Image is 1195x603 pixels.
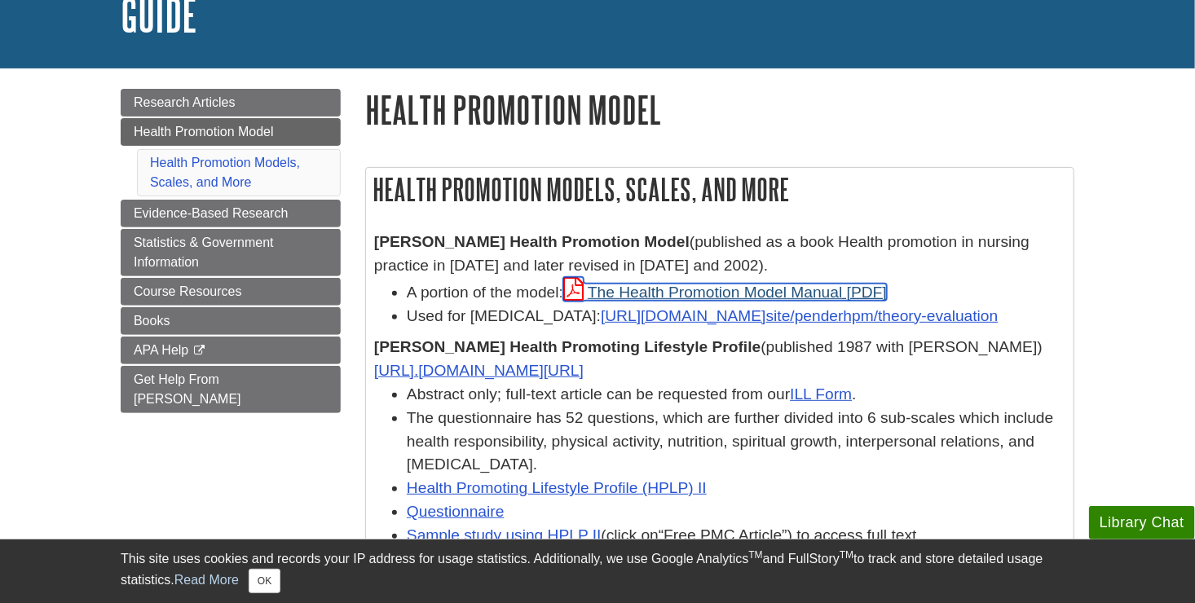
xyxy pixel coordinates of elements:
[374,231,1065,278] div: (published as a book Health promotion in nursing practice in [DATE] and later revised in [DATE] a...
[374,233,690,250] strong: [PERSON_NAME] Health Promotion Model
[134,314,170,328] span: Books
[121,89,341,117] a: Research Articles
[121,549,1074,593] div: This site uses cookies and records your IP address for usage statistics. Additionally, we use Goo...
[840,549,853,561] sup: TM
[601,307,998,324] a: [URL][DOMAIN_NAME]site/penderhpm/theory-evaluation
[134,284,242,298] span: Course Resources
[374,336,1065,359] div: (published 1987 with [PERSON_NAME])
[134,235,274,269] span: Statistics & Government Information
[249,569,280,593] button: Close
[134,125,274,139] span: Health Promotion Model
[407,524,1065,548] li: (click on ) to access full text.
[407,278,1065,305] li: A portion of the model:
[407,305,1065,328] li: Used for [MEDICAL_DATA]:
[121,278,341,306] a: Course Resources
[407,526,602,544] a: Sample study using HPLP II
[150,156,300,189] a: Health Promotion Models, Scales, and More
[407,479,707,496] a: Health Promoting Lifestyle Profile (HPLP) II
[121,337,341,364] a: APA Help
[121,200,341,227] a: Evidence-Based Research
[121,366,341,413] a: Get Help From [PERSON_NAME]
[365,89,1074,130] h1: Health Promotion Model
[1089,506,1195,539] button: Library Chat
[659,526,787,544] q: Free PMC Article
[121,89,341,413] div: Guide Page Menu
[407,503,504,520] a: Questionnaire
[748,549,762,561] sup: TM
[790,385,852,403] a: ILL Form
[563,284,887,301] a: The Health Promotion Model Manual
[407,383,1065,407] li: Abstract only; full-text article can be requested from our .
[134,206,288,220] span: Evidence-Based Research
[134,95,236,109] span: Research Articles
[374,338,761,355] strong: [PERSON_NAME] Health Promoting Lifestyle Profile
[134,343,188,357] span: APA Help
[374,362,584,379] a: [URL].[DOMAIN_NAME][URL]
[174,573,239,587] a: Read More
[121,307,341,335] a: Books
[121,118,341,146] a: Health Promotion Model
[134,372,241,406] span: Get Help From [PERSON_NAME]
[121,229,341,276] a: Statistics & Government Information
[366,168,1074,211] h2: Health Promotion Models, Scales, and More
[192,346,206,356] i: This link opens in a new window
[407,407,1065,477] li: The questionnaire has 52 questions, which are further divided into 6 sub-scales which include hea...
